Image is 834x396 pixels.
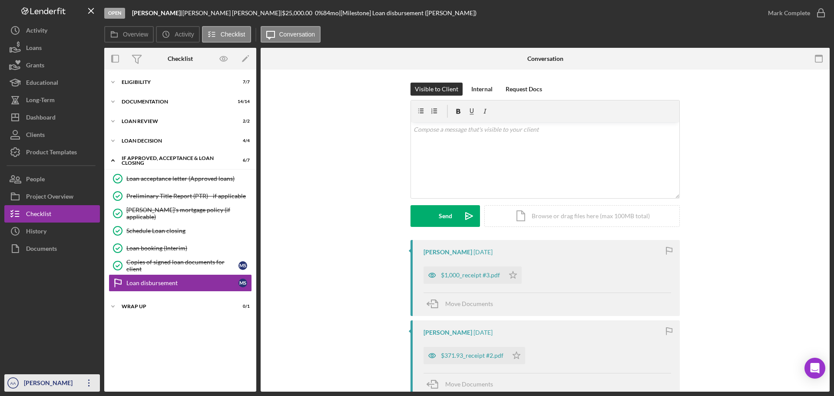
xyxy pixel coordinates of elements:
[26,109,56,128] div: Dashboard
[126,193,252,200] div: Preliminary Title Report (PTR) - if applicable
[473,329,493,336] time: 2025-08-05 00:06
[26,126,45,146] div: Clients
[26,22,47,41] div: Activity
[4,170,100,188] button: People
[424,347,525,364] button: $371.93_receipt #2.pdf
[109,274,252,292] a: Loan disbursementMS
[126,175,252,182] div: Loan acceptance letter (Approved loans)
[4,39,100,57] button: Loans
[26,74,58,93] div: Educational
[132,10,182,17] div: |
[4,57,100,74] button: Grants
[132,9,181,17] b: [PERSON_NAME]
[202,26,251,43] button: Checklist
[109,205,252,222] a: [PERSON_NAME]'s mortgage policy (if applicable)
[410,83,463,96] button: Visible to Client
[221,31,245,38] label: Checklist
[123,31,148,38] label: Overview
[238,261,247,270] div: M S
[424,249,472,256] div: [PERSON_NAME]
[282,10,315,17] div: $25,000.00
[10,381,16,386] text: AA
[234,304,250,309] div: 0 / 1
[109,170,252,187] a: Loan acceptance letter (Approved loans)
[439,205,452,227] div: Send
[804,358,825,379] div: Open Intercom Messenger
[26,91,55,111] div: Long-Term
[4,223,100,240] button: History
[424,293,502,315] button: Move Documents
[410,205,480,227] button: Send
[261,26,321,43] button: Conversation
[234,119,250,124] div: 2 / 2
[768,4,810,22] div: Mark Complete
[104,26,154,43] button: Overview
[22,374,78,394] div: [PERSON_NAME]
[4,126,100,143] button: Clients
[126,206,252,220] div: [PERSON_NAME]'s mortgage policy (if applicable)
[175,31,194,38] label: Activity
[506,83,542,96] div: Request Docs
[4,91,100,109] button: Long-Term
[279,31,315,38] label: Conversation
[4,205,100,223] button: Checklist
[473,249,493,256] time: 2025-08-05 00:08
[4,143,100,161] button: Product Templates
[104,8,125,19] div: Open
[339,10,477,17] div: | [Milestone] Loan disbursement ([PERSON_NAME])
[759,4,830,22] button: Mark Complete
[109,222,252,240] a: Schedule Loan closing
[168,55,193,62] div: Checklist
[109,257,252,274] a: Copies of signed loan documents for clientMS
[234,158,250,163] div: 6 / 7
[122,99,228,104] div: Documentation
[26,205,51,225] div: Checklist
[122,304,228,309] div: Wrap up
[441,272,500,279] div: $1,000_receipt #3.pdf
[126,280,238,286] div: Loan disbursement
[441,352,503,359] div: $371.93_receipt #2.pdf
[122,138,228,143] div: Loan decision
[109,187,252,205] a: Preliminary Title Report (PTR) - if applicable
[323,10,339,17] div: 84 mo
[4,109,100,126] button: Dashboard
[234,138,250,143] div: 4 / 4
[424,329,472,336] div: [PERSON_NAME]
[467,83,497,96] button: Internal
[126,227,252,234] div: Schedule Loan closing
[527,55,563,62] div: Conversation
[234,80,250,85] div: 7 / 7
[156,26,199,43] button: Activity
[4,74,100,91] button: Educational
[26,240,57,260] div: Documents
[182,10,282,17] div: [PERSON_NAME] [PERSON_NAME] |
[315,10,323,17] div: 0 %
[424,373,502,395] button: Move Documents
[415,83,458,96] div: Visible to Client
[4,22,100,39] button: Activity
[122,156,228,166] div: If approved, acceptance & loan closing
[126,245,252,252] div: Loan booking (Interim)
[26,223,46,242] div: History
[471,83,493,96] div: Internal
[234,99,250,104] div: 14 / 14
[445,300,493,307] span: Move Documents
[501,83,546,96] button: Request Docs
[122,80,228,85] div: Eligibility
[4,240,100,257] button: Documents
[238,279,247,287] div: M S
[122,119,228,124] div: Loan Review
[26,57,44,76] div: Grants
[4,188,100,205] button: Project Overview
